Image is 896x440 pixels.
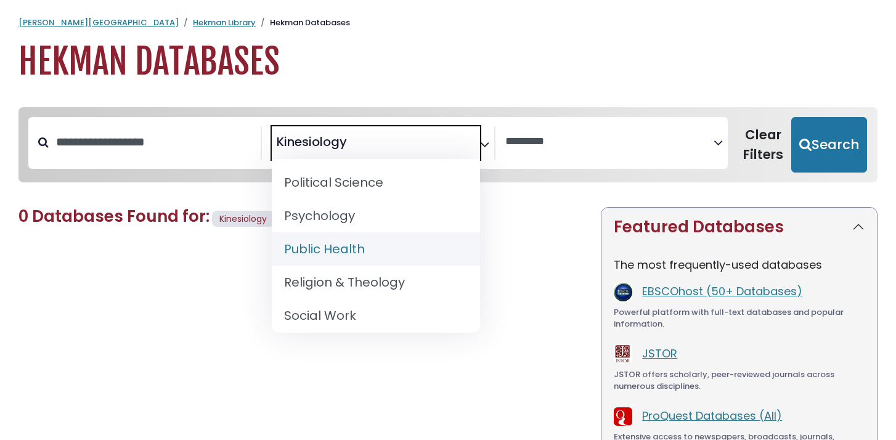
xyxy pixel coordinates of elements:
li: Religion & Theology [272,266,480,299]
li: Hekman Databases [256,17,350,29]
span: 0 Databases Found for: [18,205,210,227]
a: EBSCOhost (50+ Databases) [642,283,802,299]
li: Psychology [272,199,480,232]
span: Kinesiology [277,132,347,151]
button: Clear Filters [735,117,791,173]
button: Featured Databases [601,208,877,246]
li: Political Science [272,166,480,199]
h1: Hekman Databases [18,41,878,83]
nav: Search filters [18,107,878,182]
button: Submit for Search Results [791,117,867,173]
a: Hekman Library [193,17,256,28]
a: JSTOR [642,346,677,361]
li: Kinesiology [272,132,347,151]
textarea: Search [505,136,714,149]
a: [PERSON_NAME][GEOGRAPHIC_DATA] [18,17,179,28]
nav: breadcrumb [18,17,878,29]
div: Powerful platform with full-text databases and popular information. [614,306,865,330]
li: Social Work [272,299,480,332]
div: JSTOR offers scholarly, peer-reviewed journals across numerous disciplines. [614,369,865,393]
span: Kinesiology [212,211,274,227]
textarea: Search [349,139,358,152]
input: Search database by title or keyword [49,132,261,152]
p: The most frequently-used databases [614,256,865,273]
a: ProQuest Databases (All) [642,408,782,423]
li: Public Health [272,232,480,266]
